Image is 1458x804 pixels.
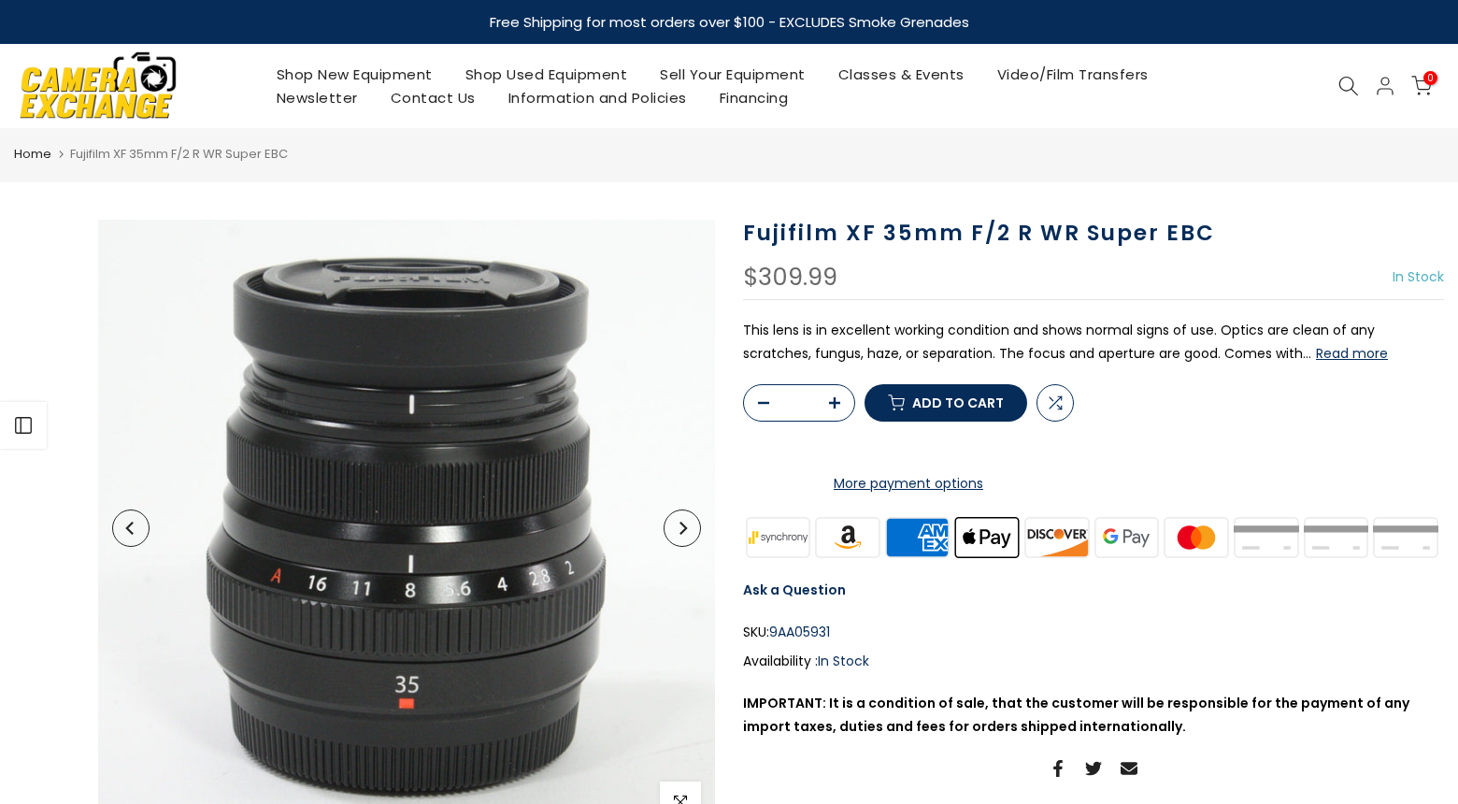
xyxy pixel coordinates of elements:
[743,621,1444,644] div: SKU:
[492,86,703,109] a: Information and Policies
[813,514,883,560] img: amazon payments
[374,86,492,109] a: Contact Us
[1423,71,1437,85] span: 0
[1162,514,1232,560] img: master
[743,650,1444,673] div: Availability :
[818,652,869,670] span: In Stock
[70,145,288,163] span: Fujifilm XF 35mm F/2 R WR Super EBC
[1121,757,1137,780] a: Share on Email
[743,220,1444,247] h1: Fujifilm XF 35mm F/2 R WR Super EBC
[1050,757,1066,780] a: Share on Facebook
[1316,345,1388,362] button: Read more
[743,581,846,599] a: Ask a Question
[743,694,1409,736] strong: IMPORTANT: It is a condition of sale, that the customer will be responsible for the payment of an...
[1022,514,1093,560] img: discover
[980,63,1165,86] a: Video/Film Transfers
[952,514,1022,560] img: apple pay
[14,145,51,164] a: Home
[260,63,449,86] a: Shop New Equipment
[490,12,969,32] strong: Free Shipping for most orders over $100 - EXCLUDES Smoke Grenades
[912,396,1004,409] span: Add to cart
[822,63,980,86] a: Classes & Events
[743,319,1444,366] p: This lens is in excellent working condition and shows normal signs of use. Optics are clean of an...
[865,384,1027,422] button: Add to cart
[703,86,805,109] a: Financing
[112,510,150,547] button: Previous
[1411,76,1432,96] a: 0
[664,510,701,547] button: Next
[743,266,837,290] div: $309.99
[1393,267,1444,286] span: In Stock
[1085,757,1102,780] a: Share on Twitter
[769,621,830,644] span: 9AA05931
[743,514,813,560] img: synchrony
[1371,514,1441,560] img: visa
[260,86,374,109] a: Newsletter
[1301,514,1371,560] img: shopify pay
[1092,514,1162,560] img: google pay
[644,63,822,86] a: Sell Your Equipment
[449,63,644,86] a: Shop Used Equipment
[1232,514,1302,560] img: paypal
[743,472,1074,495] a: More payment options
[882,514,952,560] img: american express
